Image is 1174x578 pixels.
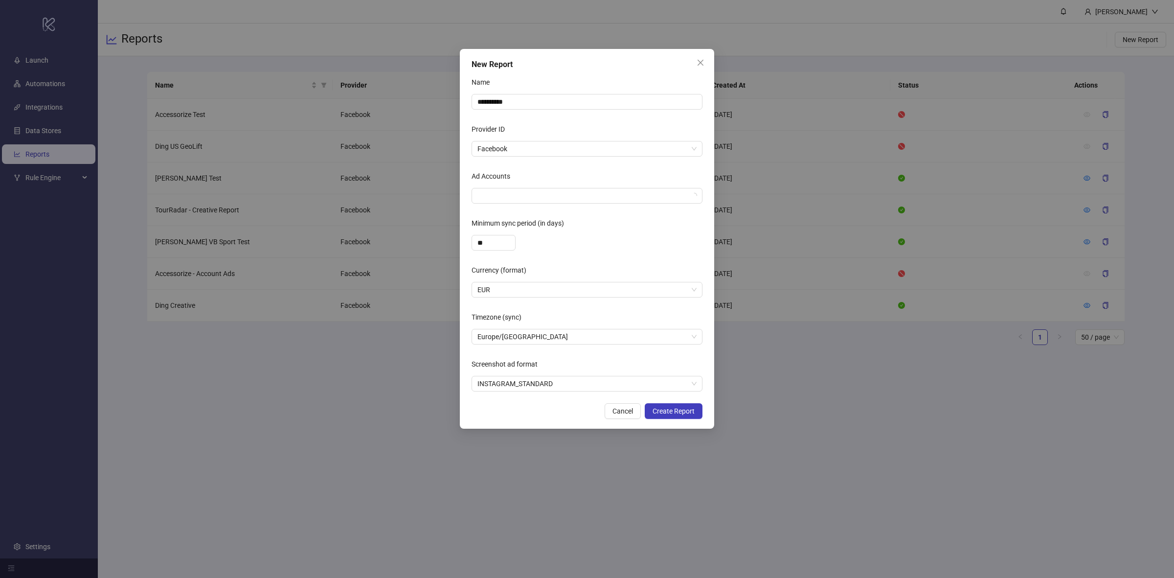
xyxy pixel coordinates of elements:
button: Create Report [645,403,702,419]
label: Provider ID [472,121,511,137]
span: close [697,59,704,67]
button: Close [693,55,708,70]
label: Name [472,74,496,90]
button: Cancel [605,403,641,419]
span: EUR [477,282,697,297]
span: Cancel [612,407,633,415]
input: Minimum sync period (in days) [472,235,515,250]
label: Currency (format) [472,262,533,278]
span: Create Report [653,407,695,415]
label: Minimum sync period (in days) [472,215,570,231]
input: Name [472,94,702,110]
label: Screenshot ad format [472,356,544,372]
span: INSTAGRAM_STANDARD [477,376,697,391]
span: Europe/Berlin [477,329,697,344]
span: Facebook [477,141,697,156]
div: New Report [472,59,702,70]
label: Timezone (sync) [472,309,528,325]
label: Ad Accounts [472,168,517,184]
span: loading [691,192,697,199]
